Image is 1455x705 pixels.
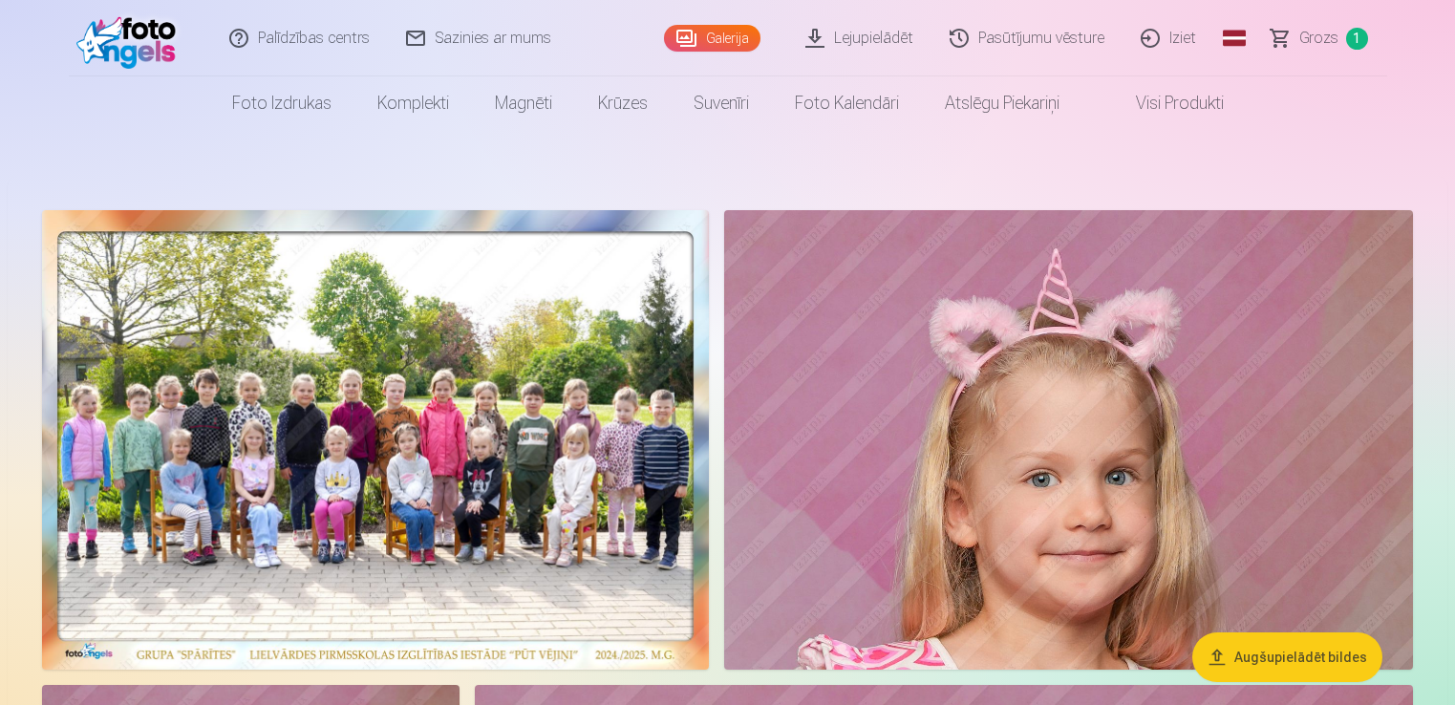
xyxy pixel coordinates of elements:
a: Krūzes [575,76,671,130]
a: Magnēti [472,76,575,130]
button: Augšupielādēt bildes [1192,632,1382,682]
a: Visi produkti [1082,76,1247,130]
a: Suvenīri [671,76,772,130]
a: Foto kalendāri [772,76,922,130]
a: Atslēgu piekariņi [922,76,1082,130]
a: Galerija [664,25,760,52]
img: /fa1 [76,8,186,69]
span: Grozs [1299,27,1338,50]
a: Foto izdrukas [209,76,354,130]
a: Komplekti [354,76,472,130]
span: 1 [1346,28,1368,50]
